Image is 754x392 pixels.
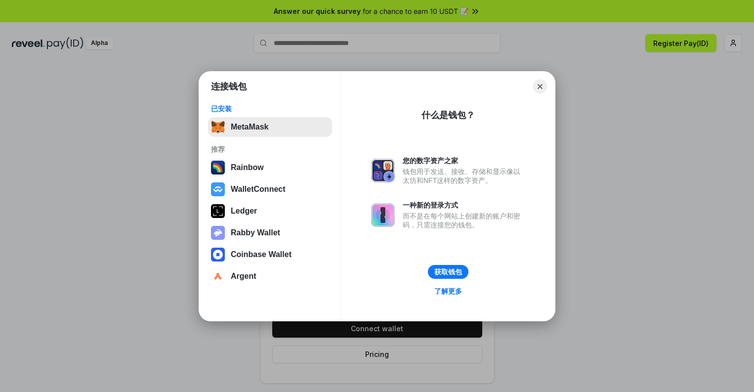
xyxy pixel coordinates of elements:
button: MetaMask [208,117,332,137]
div: 获取钱包 [434,267,462,276]
div: Ledger [231,207,257,216]
div: WalletConnect [231,185,286,194]
img: svg+xml,%3Csvg%20xmlns%3D%22http%3A%2F%2Fwww.w3.org%2F2000%2Fsvg%22%20fill%3D%22none%22%20viewBox... [371,159,395,182]
button: Argent [208,266,332,286]
div: 了解更多 [434,287,462,296]
button: WalletConnect [208,179,332,199]
img: svg+xml,%3Csvg%20width%3D%2228%22%20height%3D%2228%22%20viewBox%3D%220%200%2028%2028%22%20fill%3D... [211,248,225,261]
div: 推荐 [211,145,329,154]
button: Close [533,80,547,93]
img: svg+xml,%3Csvg%20width%3D%22120%22%20height%3D%22120%22%20viewBox%3D%220%200%20120%20120%22%20fil... [211,161,225,174]
img: svg+xml,%3Csvg%20xmlns%3D%22http%3A%2F%2Fwww.w3.org%2F2000%2Fsvg%22%20fill%3D%22none%22%20viewBox... [371,203,395,227]
div: 已安装 [211,104,329,113]
img: svg+xml,%3Csvg%20xmlns%3D%22http%3A%2F%2Fwww.w3.org%2F2000%2Fsvg%22%20fill%3D%22none%22%20viewBox... [211,226,225,240]
img: svg+xml,%3Csvg%20width%3D%2228%22%20height%3D%2228%22%20viewBox%3D%220%200%2028%2028%22%20fill%3D... [211,182,225,196]
div: 钱包用于发送、接收、存储和显示像以太坊和NFT这样的数字资产。 [403,167,525,185]
div: Rabby Wallet [231,228,280,237]
div: 您的数字资产之家 [403,156,525,165]
button: Rainbow [208,158,332,177]
button: 获取钱包 [428,265,468,279]
h1: 连接钱包 [211,81,247,92]
div: 一种新的登录方式 [403,201,525,210]
div: 什么是钱包？ [421,109,475,121]
img: svg+xml,%3Csvg%20width%3D%2228%22%20height%3D%2228%22%20viewBox%3D%220%200%2028%2028%22%20fill%3D... [211,269,225,283]
div: Rainbow [231,163,264,172]
button: Ledger [208,201,332,221]
div: MetaMask [231,123,268,131]
div: 而不是在每个网站上创建新的账户和密码，只需连接您的钱包。 [403,212,525,229]
img: svg+xml,%3Csvg%20xmlns%3D%22http%3A%2F%2Fwww.w3.org%2F2000%2Fsvg%22%20width%3D%2228%22%20height%3... [211,204,225,218]
img: svg+xml,%3Csvg%20fill%3D%22none%22%20height%3D%2233%22%20viewBox%3D%220%200%2035%2033%22%20width%... [211,120,225,134]
a: 了解更多 [428,285,468,298]
button: Coinbase Wallet [208,245,332,264]
div: Argent [231,272,256,281]
div: Coinbase Wallet [231,250,292,259]
button: Rabby Wallet [208,223,332,243]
